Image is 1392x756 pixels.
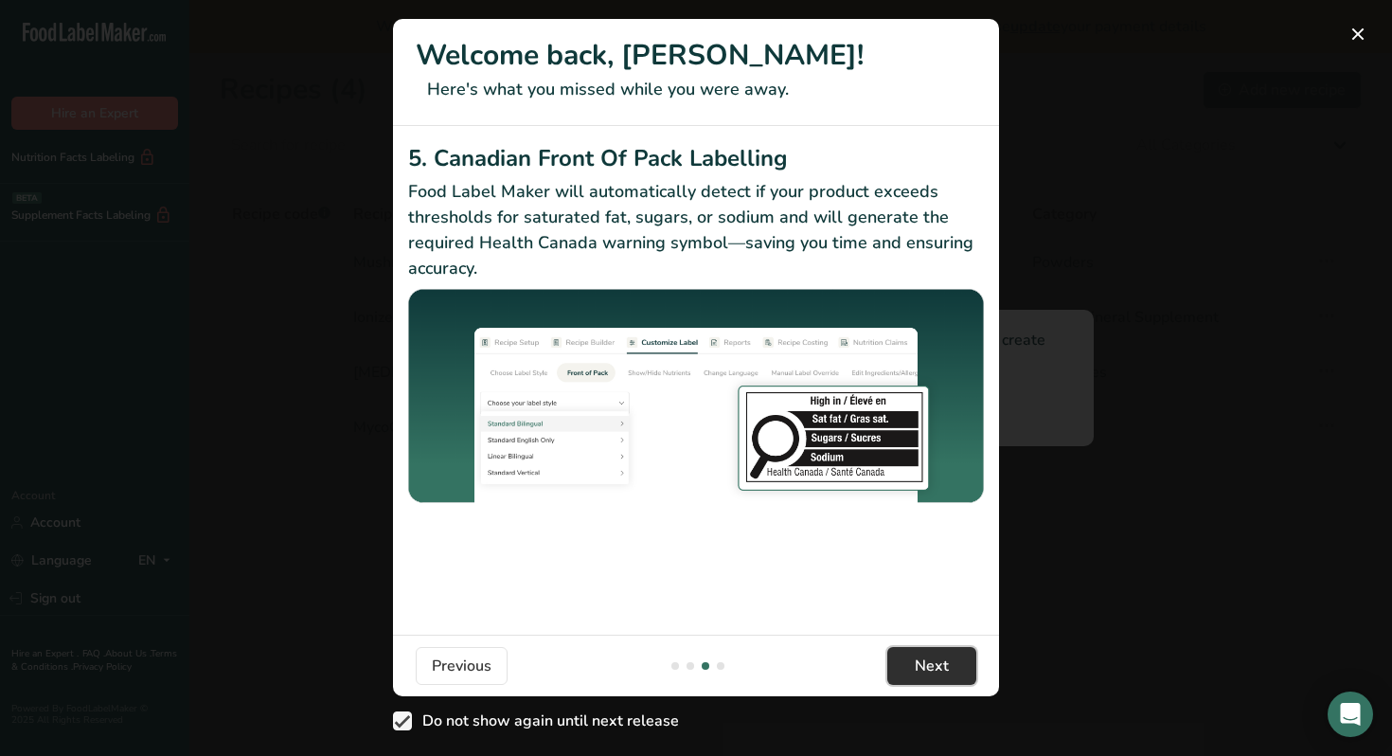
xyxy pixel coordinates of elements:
img: Canadian Front Of Pack Labelling [408,289,984,506]
span: Do not show again until next release [412,711,679,730]
p: Food Label Maker will automatically detect if your product exceeds thresholds for saturated fat, ... [408,179,984,281]
div: Open Intercom Messenger [1328,692,1373,737]
p: Here's what you missed while you were away. [416,77,976,102]
span: Previous [432,655,491,677]
span: Next [915,655,949,677]
h1: Welcome back, [PERSON_NAME]! [416,34,976,77]
button: Previous [416,647,508,685]
h2: 5. Canadian Front Of Pack Labelling [408,141,984,175]
button: Next [887,647,976,685]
